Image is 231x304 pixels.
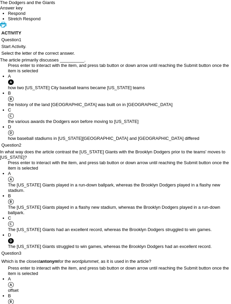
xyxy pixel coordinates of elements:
[1,37,230,43] p: Question
[8,96,13,102] img: B.gif
[8,293,11,298] span: B
[8,124,11,129] span: D
[8,16,231,22] li: This is the Stretch Respond Tab
[8,171,231,193] li: The [US_STATE] Giants played in a run-down ballpark, whereas the Brooklyn Dodgers played in a fla...
[8,79,13,85] img: A_filled.gif
[8,238,13,244] img: D_filled.gif
[8,221,13,227] img: C.gif
[19,37,21,42] span: 1
[1,259,230,264] p: Which is the closest for the word , as it is used in the article?
[8,265,229,276] span: Press enter to interact with the item, and press tab button or down arrow until reaching the Subm...
[8,216,231,232] li: The [US_STATE] Giants had an excellent record, whereas the Brooklyn Dodgers struggled to win games.
[8,107,11,112] span: C
[82,259,98,264] em: plummet
[8,232,231,249] li: The [US_STATE] Giants struggled to win games, whereas the Brooklyn Dodgers had an excellent record.
[8,74,231,91] li: how two [US_STATE] City baseball teams became [US_STATE] teams
[19,251,21,256] span: 3
[8,276,11,281] span: A
[8,74,11,79] span: A
[8,193,231,216] li: The [US_STATE] Giants played in a flashy new stadium, whereas the Brooklyn Dodgers played in a ru...
[1,44,26,49] span: Start Activity.
[8,63,229,73] span: Press enter to interact with the item, and press tab button or down arrow until reaching the Subm...
[8,113,13,119] img: C.gif
[8,216,11,221] span: C
[8,199,13,205] img: B.gif
[8,282,13,288] img: A.gif
[1,143,230,148] p: Question
[8,176,13,182] img: A.gif
[1,51,230,56] p: Select the letter of the correct answer.
[8,232,11,237] span: D
[1,251,230,256] p: Question
[8,130,13,136] img: D.gif
[8,276,231,293] li: offset
[8,11,231,16] li: This is the Respond Tab
[8,171,11,176] span: A
[8,91,231,107] li: the history of the land [GEOGRAPHIC_DATA] was built on in [GEOGRAPHIC_DATA]
[8,193,11,198] span: B
[40,259,58,264] strong: antonym
[8,107,231,124] li: the various awards the Dodgers won before moving to [US_STATE]
[8,124,231,141] li: how baseball stadiums in [US_STATE][GEOGRAPHIC_DATA] and [GEOGRAPHIC_DATA] differed
[8,160,229,171] span: Press enter to interact with the item, and press tab button or down arrow until reaching the Subm...
[1,30,230,36] h3: ACTIVITY
[8,91,11,96] span: B
[19,143,21,148] span: 2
